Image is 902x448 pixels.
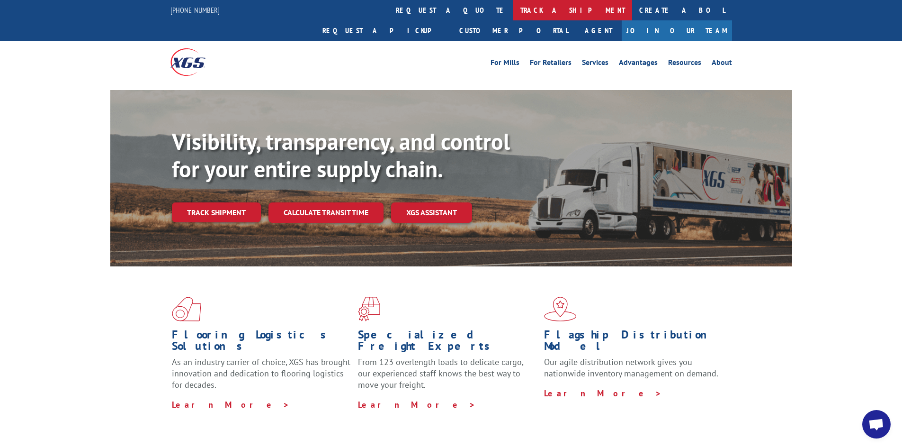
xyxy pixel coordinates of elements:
[172,297,201,321] img: xgs-icon-total-supply-chain-intelligence-red
[172,202,261,222] a: Track shipment
[544,357,718,379] span: Our agile distribution network gives you nationwide inventory management on demand.
[358,399,476,410] a: Learn More >
[268,202,384,223] a: Calculate transit time
[622,20,732,41] a: Join Our Team
[172,357,350,390] span: As an industry carrier of choice, XGS has brought innovation and dedication to flooring logistics...
[172,127,510,183] b: Visibility, transparency, and control for your entire supply chain.
[544,388,662,399] a: Learn More >
[452,20,575,41] a: Customer Portal
[862,410,891,439] div: Open chat
[315,20,452,41] a: Request a pickup
[391,202,472,223] a: XGS ASSISTANT
[544,329,723,357] h1: Flagship Distribution Model
[358,329,537,357] h1: Specialized Freight Experts
[575,20,622,41] a: Agent
[358,297,380,321] img: xgs-icon-focused-on-flooring-red
[358,357,537,399] p: From 123 overlength loads to delicate cargo, our experienced staff knows the best way to move you...
[491,59,519,69] a: For Mills
[668,59,701,69] a: Resources
[544,297,577,321] img: xgs-icon-flagship-distribution-model-red
[712,59,732,69] a: About
[172,399,290,410] a: Learn More >
[530,59,572,69] a: For Retailers
[582,59,608,69] a: Services
[170,5,220,15] a: [PHONE_NUMBER]
[172,329,351,357] h1: Flooring Logistics Solutions
[619,59,658,69] a: Advantages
